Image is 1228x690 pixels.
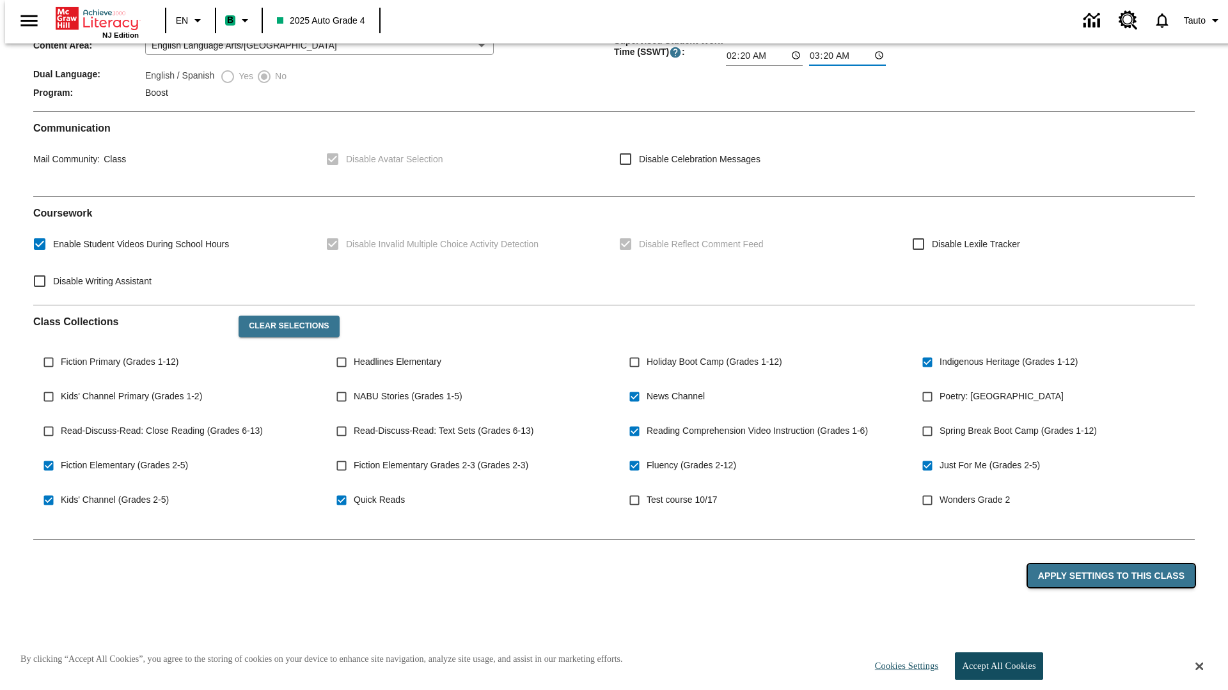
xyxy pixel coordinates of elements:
span: Wonders Grade 2 [940,493,1010,507]
label: End Time [809,34,839,44]
span: Kids' Channel (Grades 2-5) [61,493,169,507]
div: Class Collections [33,305,1195,529]
button: Clear Selections [239,316,339,337]
span: NJSLA-ELA Smart (Grade 3) [647,528,761,541]
span: Fluency (Grades 2-12) [647,459,736,472]
span: 2025 Auto Grade 4 [277,14,365,27]
span: No [272,70,287,83]
h2: Class Collections [33,316,228,328]
span: Disable Reflect Comment Feed [639,238,764,251]
span: NJSLA-ELA Prep Boot Camp (Grade 3) [354,528,510,541]
span: NJ Edition [102,31,139,39]
span: NABU Stories (Grades 1-5) [354,390,462,403]
button: Open side menu [10,2,48,40]
span: Enable Student Videos During School Hours [53,238,229,251]
span: Program : [33,88,145,98]
span: Yes [235,70,253,83]
button: Accept All Cookies [955,652,1043,680]
span: Indigenous Heritage (Grades 1-12) [940,355,1078,369]
span: Read-Discuss-Read: Close Reading (Grades 6-13) [61,424,263,438]
h2: Communication [33,122,1195,134]
a: Notifications [1145,4,1179,37]
label: English / Spanish [145,69,214,84]
span: Test course 10/17 [647,493,718,507]
span: Spring Break Boot Camp (Grades 1-12) [940,424,1097,438]
button: Profile/Settings [1179,9,1228,32]
span: Mail Community : [33,154,100,164]
div: Home [56,4,139,39]
span: Reading Comprehension Video Instruction (Grades 1-6) [647,424,868,438]
span: Tauto [1184,14,1206,27]
span: Fiction Primary (Grades 1-12) [61,355,178,369]
span: Wonders Grade 3 [940,528,1010,541]
span: Just For Me (Grades 2-5) [940,459,1040,472]
span: B [227,12,233,28]
label: Start Time [726,34,759,44]
span: Fiction Elementary Grades 2-3 (Grades 2-3) [354,459,528,472]
div: Coursework [33,207,1195,295]
span: Disable Writing Assistant [53,275,152,288]
span: Class [100,154,126,164]
span: Quick Reads [354,493,405,507]
span: WordStudio 2-5 (Grades 2-5) [61,528,176,541]
button: Supervised Student Work Time is the timeframe when students can take LevelSet and when lessons ar... [669,46,682,59]
span: Disable Lexile Tracker [932,238,1020,251]
div: Communication [33,122,1195,186]
span: Read-Discuss-Read: Text Sets (Grades 6-13) [354,424,533,438]
div: Class/Program Information [33,2,1195,101]
button: Boost Class color is mint green. Change class color [220,9,258,32]
a: Resource Center, Will open in new tab [1111,3,1145,38]
a: Home [56,6,139,31]
span: Disable Invalid Multiple Choice Activity Detection [346,238,539,251]
button: Language: EN, Select a language [170,9,211,32]
span: Disable Avatar Selection [346,153,443,166]
span: EN [176,14,188,27]
button: Cookies Settings [863,653,943,679]
span: Poetry: [GEOGRAPHIC_DATA] [940,390,1064,403]
button: Apply Settings to this Class [1028,564,1195,588]
div: English Language Arts/[GEOGRAPHIC_DATA] [145,36,494,55]
span: Holiday Boot Camp (Grades 1-12) [647,355,782,369]
h2: Course work [33,207,1195,219]
span: News Channel [647,390,705,403]
span: Supervised Student Work Time (SSWT) : [614,36,726,59]
span: Dual Language : [33,69,145,79]
a: Data Center [1076,3,1111,38]
button: Close [1195,661,1203,672]
p: By clicking “Accept All Cookies”, you agree to the storing of cookies on your device to enhance s... [20,653,623,666]
span: Fiction Elementary (Grades 2-5) [61,459,188,472]
span: Headlines Elementary [354,355,441,369]
span: Content Area : [33,40,145,50]
span: Boost [145,88,168,98]
span: Kids' Channel Primary (Grades 1-2) [61,390,202,403]
span: Disable Celebration Messages [639,153,760,166]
